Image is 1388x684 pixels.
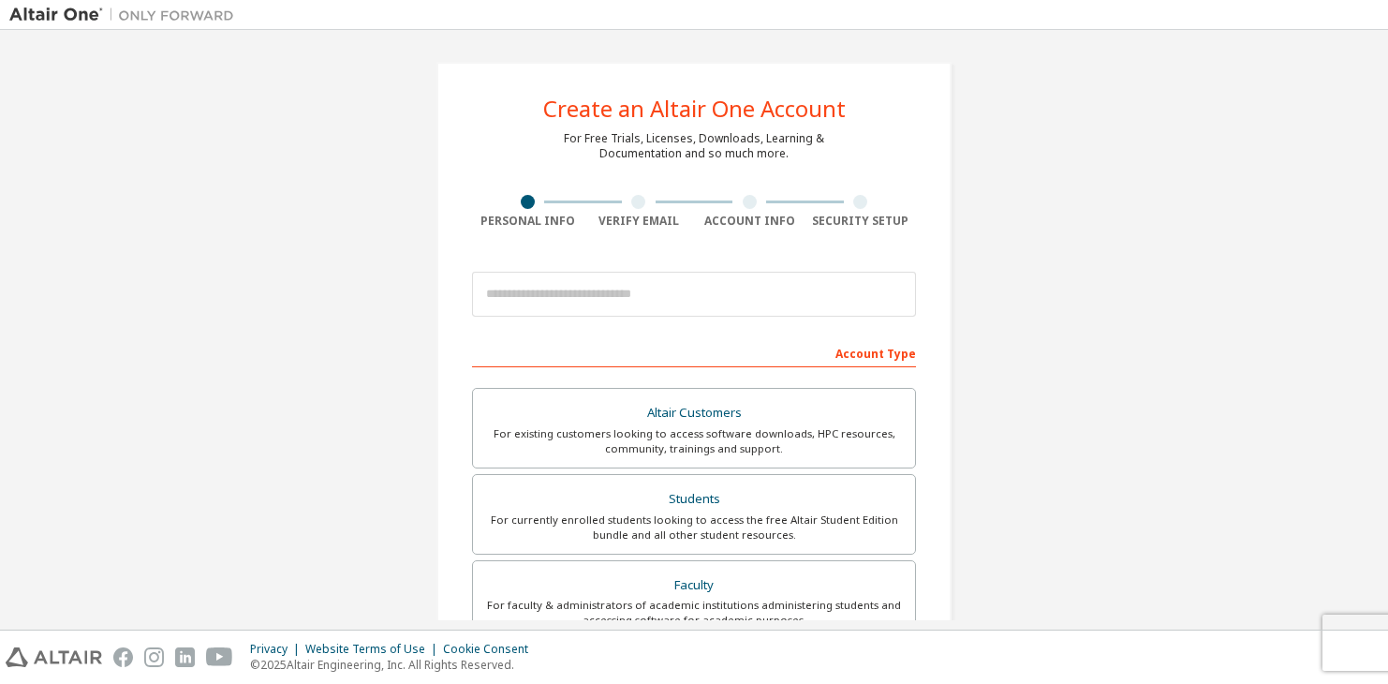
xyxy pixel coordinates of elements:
[250,642,305,657] div: Privacy
[484,572,904,599] div: Faculty
[175,647,195,667] img: linkedin.svg
[694,214,805,229] div: Account Info
[443,642,539,657] div: Cookie Consent
[484,598,904,628] div: For faculty & administrators of academic institutions administering students and accessing softwa...
[543,97,846,120] div: Create an Altair One Account
[484,486,904,513] div: Students
[472,214,583,229] div: Personal Info
[564,131,824,161] div: For Free Trials, Licenses, Downloads, Learning & Documentation and so much more.
[144,647,164,667] img: instagram.svg
[113,647,133,667] img: facebook.svg
[9,6,244,24] img: Altair One
[484,426,904,456] div: For existing customers looking to access software downloads, HPC resources, community, trainings ...
[805,214,917,229] div: Security Setup
[6,647,102,667] img: altair_logo.svg
[583,214,695,229] div: Verify Email
[305,642,443,657] div: Website Terms of Use
[250,657,539,673] p: © 2025 Altair Engineering, Inc. All Rights Reserved.
[206,647,233,667] img: youtube.svg
[484,400,904,426] div: Altair Customers
[484,513,904,543] div: For currently enrolled students looking to access the free Altair Student Edition bundle and all ...
[472,337,916,367] div: Account Type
